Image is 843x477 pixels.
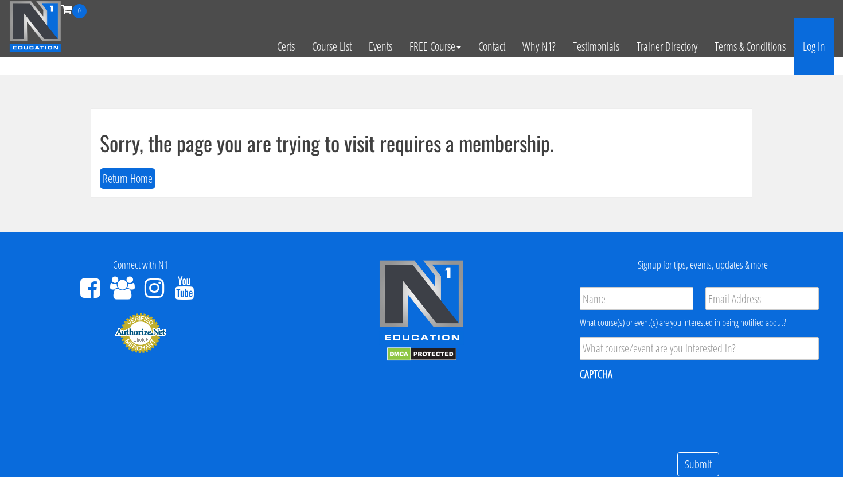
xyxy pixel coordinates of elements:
a: Contact [470,18,514,75]
input: Submit [677,452,719,477]
a: Trainer Directory [628,18,706,75]
button: Return Home [100,168,155,189]
div: What course(s) or event(s) are you interested in being notified about? [580,316,819,329]
a: Course List [303,18,360,75]
img: Authorize.Net Merchant - Click to Verify [115,312,166,354]
a: Terms & Conditions [706,18,794,75]
a: FREE Course [401,18,470,75]
label: CAPTCHA [580,367,612,382]
a: Log In [794,18,834,75]
img: n1-education [9,1,61,52]
input: Email Address [705,287,819,310]
img: n1-edu-logo [378,259,465,344]
h4: Connect with N1 [9,259,272,271]
a: Events [360,18,401,75]
a: Why N1? [514,18,564,75]
a: Testimonials [564,18,628,75]
input: What course/event are you interested in? [580,337,819,360]
span: 0 [72,4,87,18]
h1: Sorry, the page you are trying to visit requires a membership. [100,131,743,154]
input: Name [580,287,693,310]
a: 0 [61,1,87,17]
h4: Signup for tips, events, updates & more [571,259,834,271]
a: Certs [268,18,303,75]
iframe: reCAPTCHA [580,389,754,434]
img: DMCA.com Protection Status [387,347,456,361]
